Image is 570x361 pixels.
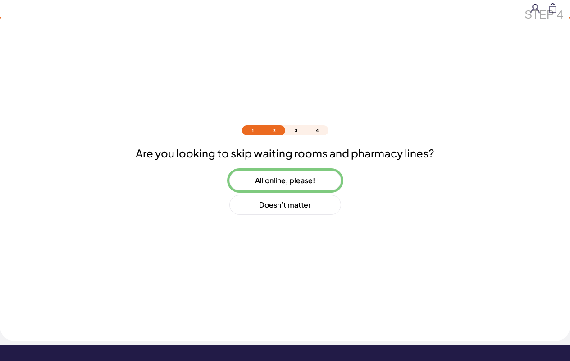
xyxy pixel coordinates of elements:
[307,125,328,135] li: 4
[242,125,264,135] li: 1
[229,195,341,215] button: Doesn’t matter
[264,125,285,135] li: 2
[136,146,434,160] h2: Are you looking to skip waiting rooms and pharmacy lines?
[285,125,307,135] li: 3
[229,171,341,190] button: All online, please!
[522,5,565,25] div: STEP 4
